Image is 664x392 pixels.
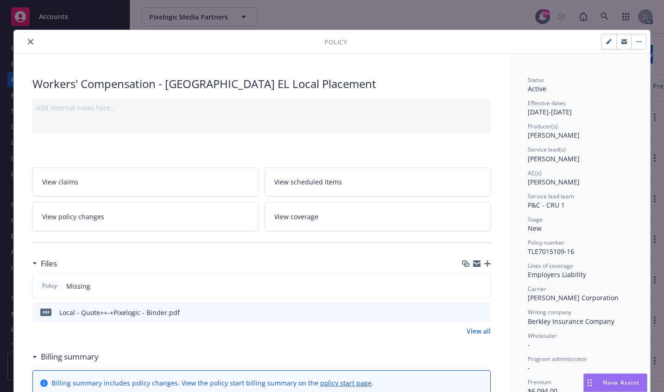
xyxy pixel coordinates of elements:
[528,84,546,93] span: Active
[464,308,471,317] button: download file
[528,340,530,349] span: -
[25,36,36,47] button: close
[528,363,530,372] span: -
[528,270,586,279] span: Employers Liability
[528,201,565,209] span: P&C - CRU 1
[528,177,580,186] span: [PERSON_NAME]
[528,99,632,117] div: [DATE] - [DATE]
[603,379,639,386] span: Nova Assist
[584,374,595,392] div: Drag to move
[51,378,373,388] div: Billing summary includes policy changes. View the policy start billing summary on the .
[528,76,544,84] span: Status
[66,281,90,291] span: Missing
[40,282,59,290] span: Policy
[528,308,571,316] span: Writing company
[528,224,542,233] span: New
[265,202,491,231] a: View coverage
[528,131,580,139] span: [PERSON_NAME]
[528,285,546,293] span: Carrier
[42,212,104,221] span: View policy changes
[32,258,57,270] div: Files
[467,326,491,336] a: View all
[36,103,487,113] div: Add internal notes here...
[320,379,372,387] a: policy start page
[479,308,487,317] button: preview file
[59,308,180,317] div: Local - Quote++-+Pixelogic - Binder.pdf
[32,167,259,196] a: View claims
[583,373,647,392] button: Nova Assist
[528,169,542,177] span: AC(s)
[528,239,564,247] span: Policy number
[528,293,619,302] span: [PERSON_NAME] Corporation
[42,177,78,187] span: View claims
[32,202,259,231] a: View policy changes
[40,309,51,316] span: pdf
[324,37,347,47] span: Policy
[41,351,99,363] h3: Billing summary
[265,167,491,196] a: View scheduled items
[528,247,574,256] span: TLE7015109-16
[528,262,573,270] span: Lines of coverage
[528,355,587,363] span: Program administrator
[528,122,558,130] span: Producer(s)
[528,332,557,340] span: Wholesaler
[528,378,551,386] span: Premium
[528,215,543,223] span: Stage
[528,145,566,153] span: Service lead(s)
[528,154,580,163] span: [PERSON_NAME]
[528,99,566,107] span: Effective dates
[32,76,491,92] div: Workers' Compensation - [GEOGRAPHIC_DATA] EL Local Placement
[274,212,318,221] span: View coverage
[41,258,57,270] h3: Files
[274,177,342,187] span: View scheduled items
[528,192,574,200] span: Service lead team
[528,317,614,326] span: Berkley Insurance Company
[32,351,99,363] div: Billing summary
